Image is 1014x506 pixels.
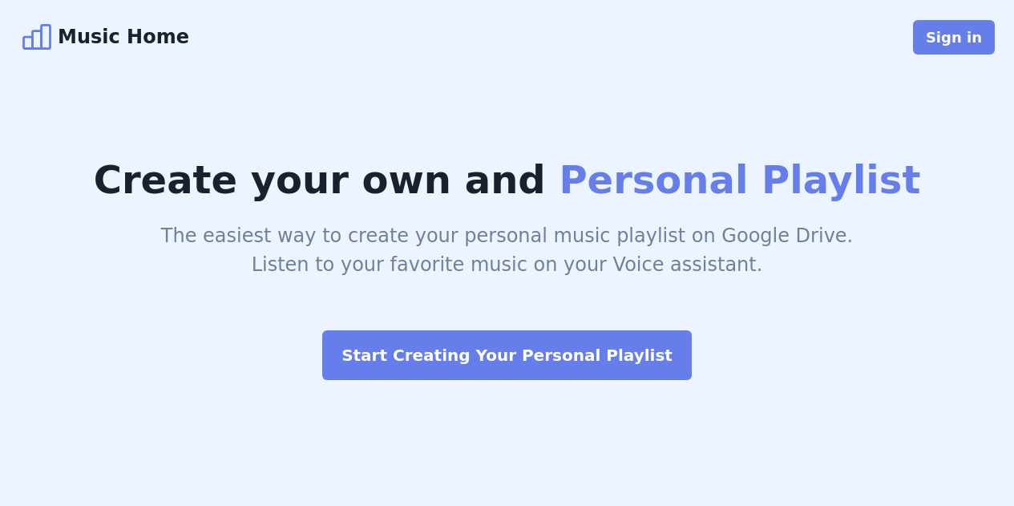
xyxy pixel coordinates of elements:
button: Start Creating Your Personal Playlist [322,330,692,380]
a: Music Home [19,19,189,55]
button: Sign in [913,20,995,55]
h1: Create your own and [19,151,995,208]
span: Personal Playlist [559,157,920,202]
div: The easiest way to create your personal music playlist on Google Drive. Listen to your favorite m... [19,221,995,279]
